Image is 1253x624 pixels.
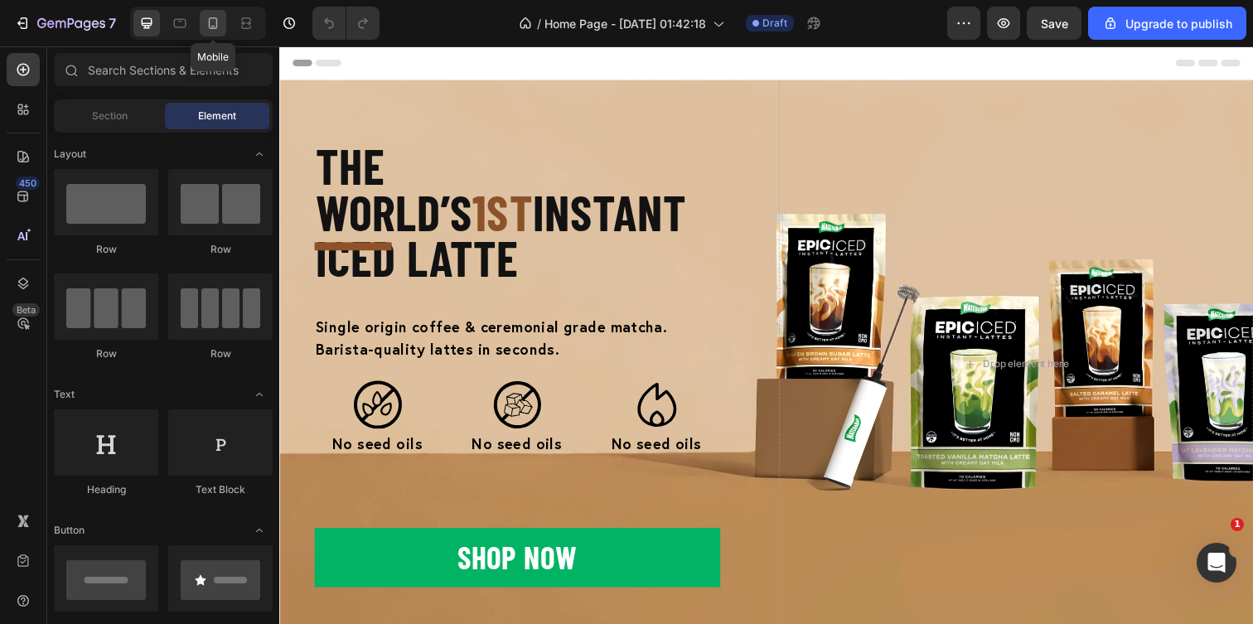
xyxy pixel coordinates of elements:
[1027,7,1081,40] button: Save
[1088,7,1246,40] button: Upgrade to publish
[198,109,236,123] span: Element
[54,147,86,162] span: Layout
[168,482,273,497] div: Text Block
[246,141,273,167] span: Toggle open
[246,381,273,408] span: Toggle open
[1231,518,1244,531] span: 1
[1197,543,1236,583] iframe: Intercom live chat
[1041,17,1068,31] span: Save
[54,346,158,361] div: Row
[54,242,158,257] div: Row
[54,482,158,497] div: Heading
[312,7,380,40] div: Undo/Redo
[718,317,806,331] div: Drop element here
[54,53,273,86] input: Search Sections & Elements
[181,498,304,545] p: shop now
[544,15,706,32] span: Home Page - [DATE] 01:42:18
[762,16,787,31] span: Draft
[92,109,128,123] span: Section
[109,13,116,33] p: 7
[537,15,541,32] span: /
[1102,15,1232,32] div: Upgrade to publish
[36,491,450,552] button: <p>shop now</p>
[168,242,273,257] div: Row
[16,177,40,190] div: 450
[54,387,75,402] span: Text
[168,346,273,361] div: Row
[279,46,1253,624] iframe: Design area
[339,395,431,415] span: No seed oils
[7,7,123,40] button: 7
[54,523,85,538] span: Button
[246,517,273,544] span: Toggle open
[12,303,40,317] div: Beta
